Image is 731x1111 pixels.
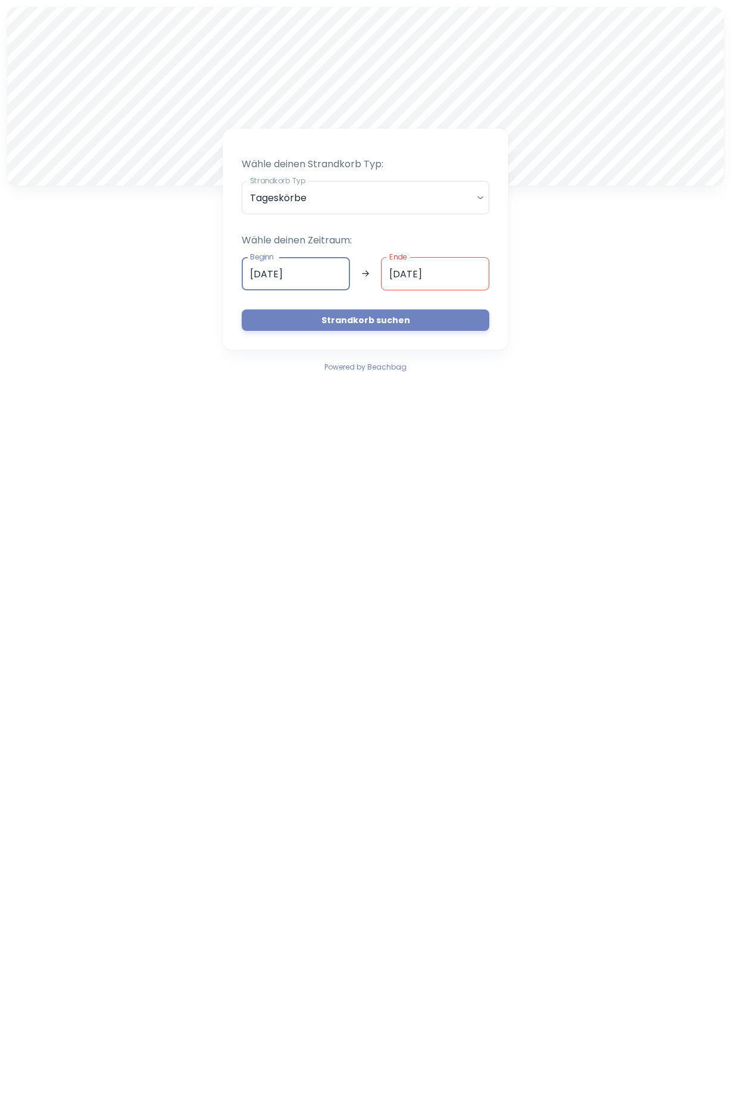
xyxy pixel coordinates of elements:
p: Wähle deinen Zeitraum: [242,233,489,248]
input: dd.mm.yyyy [242,257,350,290]
label: Strandkorb Typ [250,176,305,186]
div: Tageskörbe [242,181,489,214]
a: Powered by Beachbag [324,359,407,374]
button: Strandkorb suchen [242,309,489,331]
p: Wähle deinen Strandkorb Typ: [242,157,489,171]
label: Beginn [250,252,274,262]
label: Ende [389,252,407,262]
span: Powered by Beachbag [324,362,407,372]
input: dd.mm.yyyy [381,257,489,290]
